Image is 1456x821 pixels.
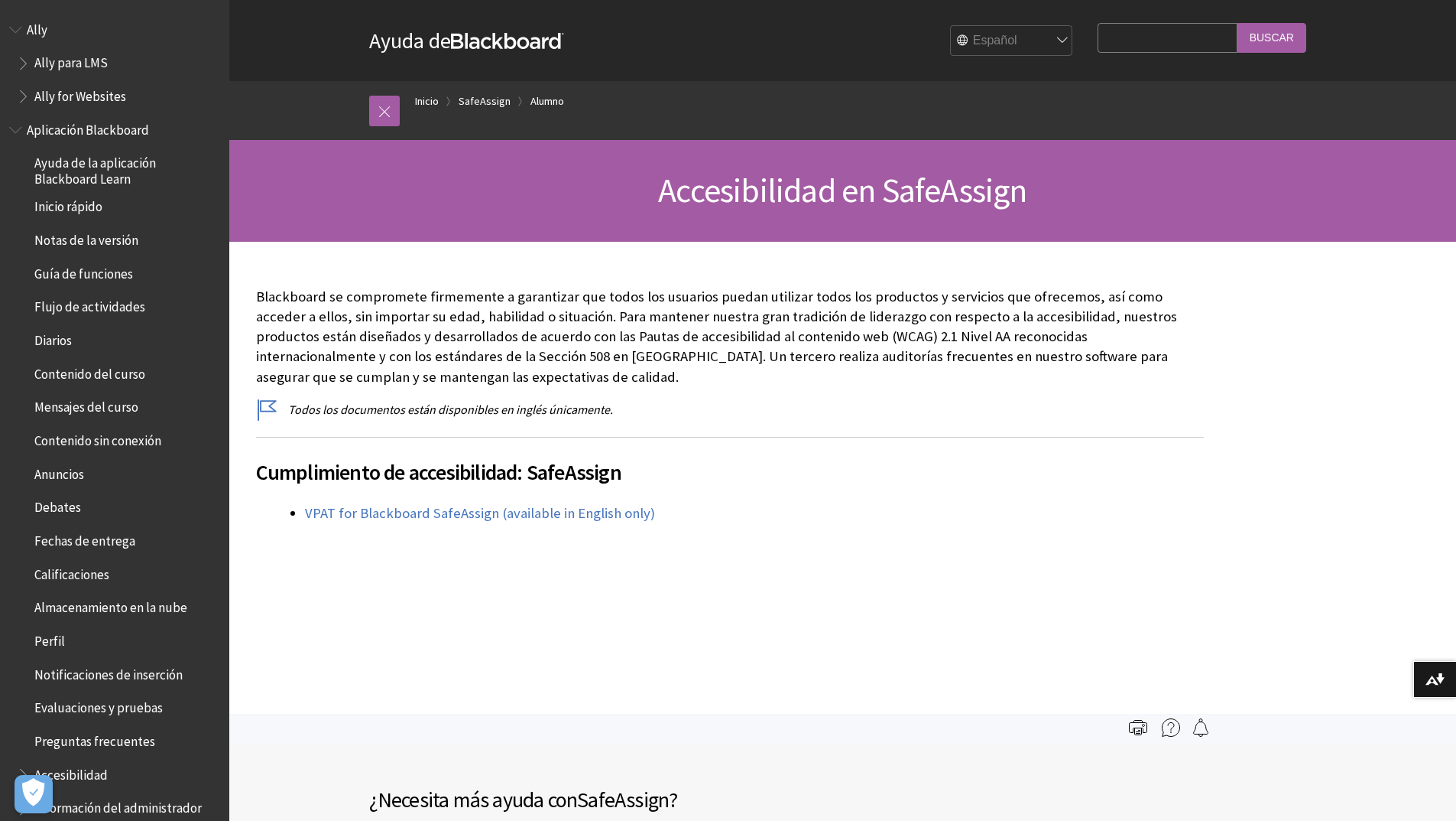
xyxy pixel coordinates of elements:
[34,83,126,104] span: Ally for Websites
[34,762,108,783] span: Accesibilidad
[34,361,145,382] span: Contenido del curso
[34,461,84,482] span: Anuncios
[34,495,81,516] span: Debates
[34,261,133,282] span: Guía de funciones
[1162,718,1180,737] img: More help
[256,437,1204,488] h2: Cumplimiento de accesibilidad: SafeAssign
[9,17,220,109] nav: Book outline for Anthology Ally Help
[34,562,109,582] span: Calificaciones
[34,194,102,215] span: Inicio rápido
[951,26,1073,57] select: Site Language Selector
[459,92,511,111] a: SafeAssign
[34,227,138,248] span: Notas de la versión
[34,295,145,315] span: Flujo de actividades
[34,662,183,683] span: Notificaciones de inserción
[1129,718,1147,737] img: Print
[34,327,72,348] span: Diarios
[34,628,65,649] span: Perfil
[658,169,1026,211] span: Accesibilidad en SafeAssign
[256,401,1204,418] p: Todos los documentos están disponibles en inglés únicamente.
[34,151,219,187] span: Ayuda de la aplicación Blackboard Learn
[34,728,155,749] span: Preguntas frecuentes
[577,786,669,813] span: SafeAssign
[530,92,564,111] a: Alumno
[15,775,53,813] button: Abrir preferencias
[27,117,149,138] span: Aplicación Blackboard
[369,784,843,816] h2: ¿Necesita más ayuda con ?
[1192,718,1210,737] img: Follow this page
[369,27,564,54] a: Ayuda deBlackboard
[34,796,202,816] span: Información del administrador
[305,504,655,523] a: VPAT for Blackboard SafeAssign (available in English only)
[1237,23,1306,53] input: Buscar
[27,17,47,37] span: Ally
[256,287,1204,387] p: Blackboard se compromete firmemente a garantizar que todos los usuarios puedan utilizar todos los...
[9,117,220,821] nav: Book outline for Blackboard App Help
[415,92,439,111] a: Inicio
[34,595,187,616] span: Almacenamiento en la nube
[34,696,163,716] span: Evaluaciones y pruebas
[451,33,564,49] strong: Blackboard
[34,50,108,71] span: Ally para LMS
[34,395,138,415] span: Mensajes del curso
[34,528,135,549] span: Fechas de entrega
[34,428,161,448] span: Contenido sin conexión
